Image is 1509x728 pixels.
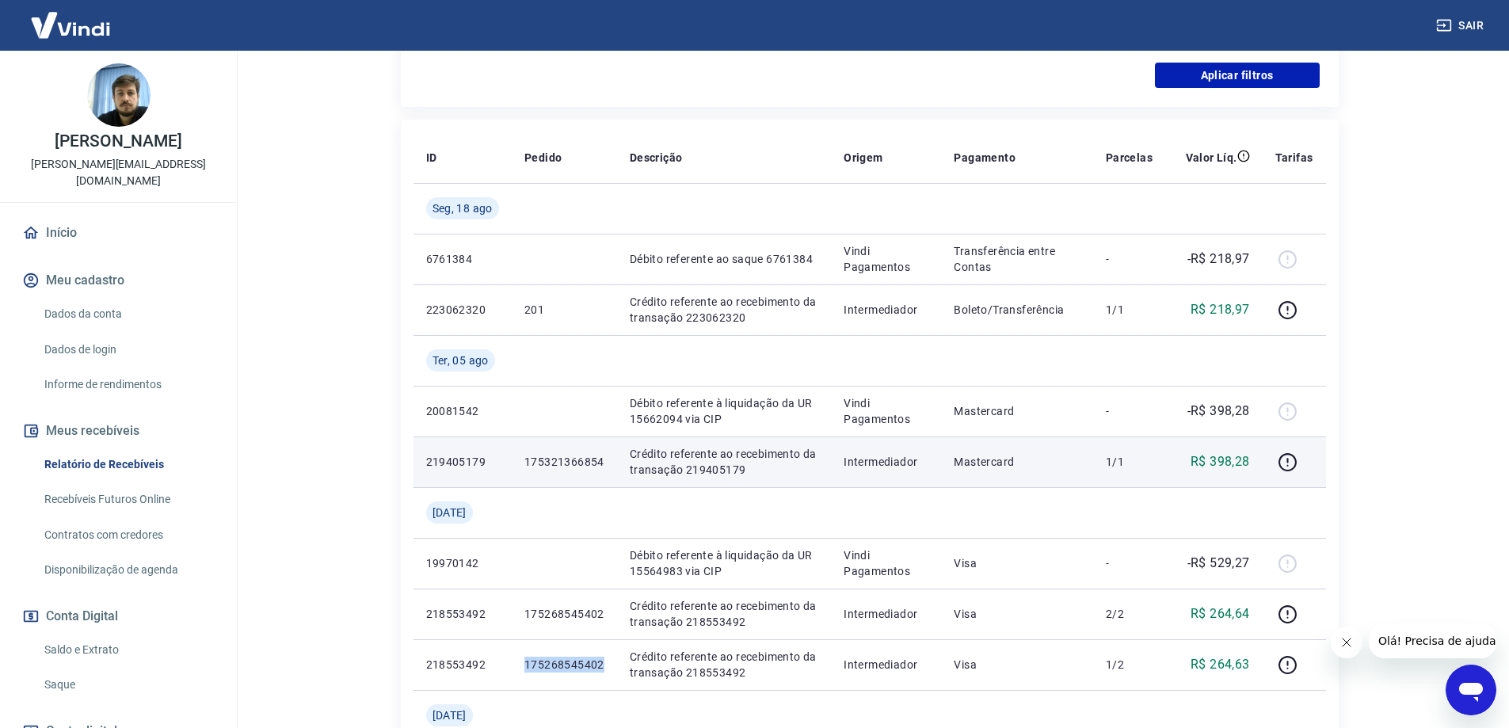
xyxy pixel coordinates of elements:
[38,519,218,551] a: Contratos com credores
[844,606,928,622] p: Intermediador
[524,657,604,673] p: 175268545402
[954,555,1080,571] p: Visa
[630,251,819,267] p: Débito referente ao saque 6761384
[1106,454,1153,470] p: 1/1
[1106,657,1153,673] p: 1/2
[954,302,1080,318] p: Boleto/Transferência
[1191,655,1250,674] p: R$ 264,63
[13,156,224,189] p: [PERSON_NAME][EMAIL_ADDRESS][DOMAIN_NAME]
[524,302,604,318] p: 201
[426,302,499,318] p: 223062320
[844,302,928,318] p: Intermediador
[844,547,928,579] p: Vindi Pagamentos
[630,598,819,630] p: Crédito referente ao recebimento da transação 218553492
[844,454,928,470] p: Intermediador
[38,448,218,481] a: Relatório de Recebíveis
[630,150,683,166] p: Descrição
[433,707,467,723] span: [DATE]
[38,669,218,701] a: Saque
[1275,150,1313,166] p: Tarifas
[954,657,1080,673] p: Visa
[630,649,819,680] p: Crédito referente ao recebimento da transação 218553492
[19,263,218,298] button: Meu cadastro
[38,334,218,366] a: Dados de login
[1191,604,1250,623] p: R$ 264,64
[433,353,489,368] span: Ter, 05 ago
[524,150,562,166] p: Pedido
[1187,554,1250,573] p: -R$ 529,27
[19,1,122,49] img: Vindi
[1186,150,1237,166] p: Valor Líq.
[433,200,493,216] span: Seg, 18 ago
[426,555,499,571] p: 19970142
[630,446,819,478] p: Crédito referente ao recebimento da transação 219405179
[55,133,181,150] p: [PERSON_NAME]
[19,215,218,250] a: Início
[19,599,218,634] button: Conta Digital
[1191,300,1250,319] p: R$ 218,97
[426,251,499,267] p: 6761384
[954,454,1080,470] p: Mastercard
[844,657,928,673] p: Intermediador
[954,403,1080,419] p: Mastercard
[19,414,218,448] button: Meus recebíveis
[426,454,499,470] p: 219405179
[1106,555,1153,571] p: -
[954,150,1016,166] p: Pagamento
[524,454,604,470] p: 175321366854
[426,657,499,673] p: 218553492
[1106,251,1153,267] p: -
[38,483,218,516] a: Recebíveis Futuros Online
[1155,63,1320,88] button: Aplicar filtros
[38,554,218,586] a: Disponibilização de agenda
[1187,402,1250,421] p: -R$ 398,28
[844,243,928,275] p: Vindi Pagamentos
[1106,150,1153,166] p: Parcelas
[1106,302,1153,318] p: 1/1
[10,11,133,24] span: Olá! Precisa de ajuda?
[38,368,218,401] a: Informe de rendimentos
[433,505,467,520] span: [DATE]
[630,294,819,326] p: Crédito referente ao recebimento da transação 223062320
[524,606,604,622] p: 175268545402
[87,63,151,127] img: de2e3e82-b3ea-44d9-a8ff-e02a852aa6a0.jpeg
[426,150,437,166] p: ID
[38,298,218,330] a: Dados da conta
[426,403,499,419] p: 20081542
[1106,606,1153,622] p: 2/2
[844,395,928,427] p: Vindi Pagamentos
[844,150,882,166] p: Origem
[1369,623,1496,658] iframe: Mensagem da empresa
[1331,627,1362,658] iframe: Fechar mensagem
[630,547,819,579] p: Débito referente à liquidação da UR 15564983 via CIP
[1433,11,1490,40] button: Sair
[1187,250,1250,269] p: -R$ 218,97
[630,395,819,427] p: Débito referente à liquidação da UR 15662094 via CIP
[954,243,1080,275] p: Transferência entre Contas
[38,634,218,666] a: Saldo e Extrato
[426,606,499,622] p: 218553492
[954,606,1080,622] p: Visa
[1191,452,1250,471] p: R$ 398,28
[1446,665,1496,715] iframe: Botão para abrir a janela de mensagens
[1106,403,1153,419] p: -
